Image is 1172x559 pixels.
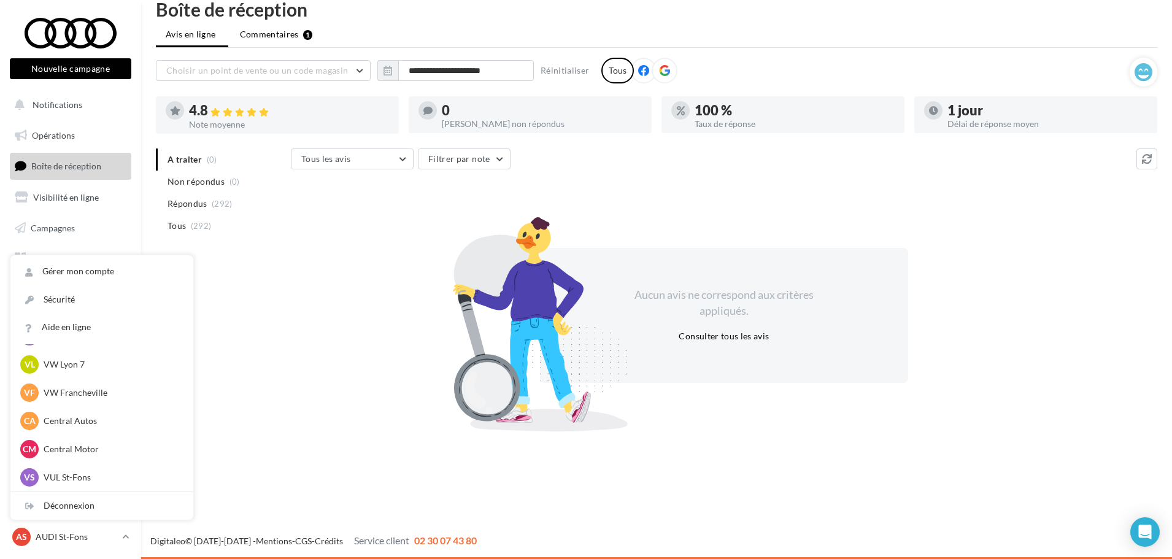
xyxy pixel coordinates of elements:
button: Choisir un point de vente ou un code magasin [156,60,371,81]
span: VS [24,471,35,484]
p: Central Motor [44,443,179,455]
span: Choisir un point de vente ou un code magasin [166,65,348,75]
div: 4.8 [189,104,389,118]
span: (0) [229,177,240,187]
span: Notifications [33,99,82,110]
span: Visibilité en ligne [33,192,99,202]
div: 0 [442,104,642,117]
span: VL [25,358,35,371]
div: Délai de réponse moyen [947,120,1147,128]
a: Campagnes [7,215,134,241]
span: Service client [354,534,409,546]
span: Boîte de réception [31,161,101,171]
span: Non répondus [168,175,225,188]
a: CGS [295,536,312,546]
span: © [DATE]-[DATE] - - - [150,536,477,546]
button: Notifications [7,92,129,118]
a: Boîte de réception [7,153,134,179]
p: VUL St-Fons [44,471,179,484]
div: 100 % [695,104,895,117]
span: (292) [212,199,233,209]
span: Opérations [32,130,75,141]
a: Aide en ligne [10,314,193,341]
div: Taux de réponse [695,120,895,128]
span: CM [23,443,36,455]
a: AS AUDI St-Fons [10,525,131,549]
a: Visibilité en ligne [7,185,134,210]
span: VF [24,387,35,399]
div: Note moyenne [189,120,389,129]
button: Nouvelle campagne [10,58,131,79]
div: Open Intercom Messenger [1130,517,1160,547]
a: Crédits [315,536,343,546]
span: Campagnes [31,222,75,233]
div: Aucun avis ne correspond aux critères appliqués. [619,287,830,318]
a: Digitaleo [150,536,185,546]
button: Tous les avis [291,148,414,169]
span: (292) [191,221,212,231]
a: Opérations [7,123,134,148]
a: Mentions [256,536,292,546]
a: Médiathèque [7,245,134,271]
span: Médiathèque [31,253,81,263]
a: Gérer mon compte [10,258,193,285]
a: Sécurité [10,286,193,314]
span: CA [24,415,36,427]
p: VW Lyon 7 [44,358,179,371]
button: Consulter tous les avis [674,329,774,344]
span: AS [16,531,27,543]
div: 1 [303,30,312,40]
span: Répondus [168,198,207,210]
p: Central Autos [44,415,179,427]
span: Tous [168,220,186,232]
div: Tous [601,58,634,83]
p: VW Francheville [44,387,179,399]
button: Filtrer par note [418,148,511,169]
div: 1 jour [947,104,1147,117]
button: Réinitialiser [536,63,595,78]
p: AUDI St-Fons [36,531,117,543]
div: Déconnexion [10,492,193,520]
div: [PERSON_NAME] non répondus [442,120,642,128]
span: 02 30 07 43 80 [414,534,477,546]
a: PLV et print personnalisable [7,276,134,312]
span: Tous les avis [301,153,351,164]
span: Commentaires [240,28,299,40]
